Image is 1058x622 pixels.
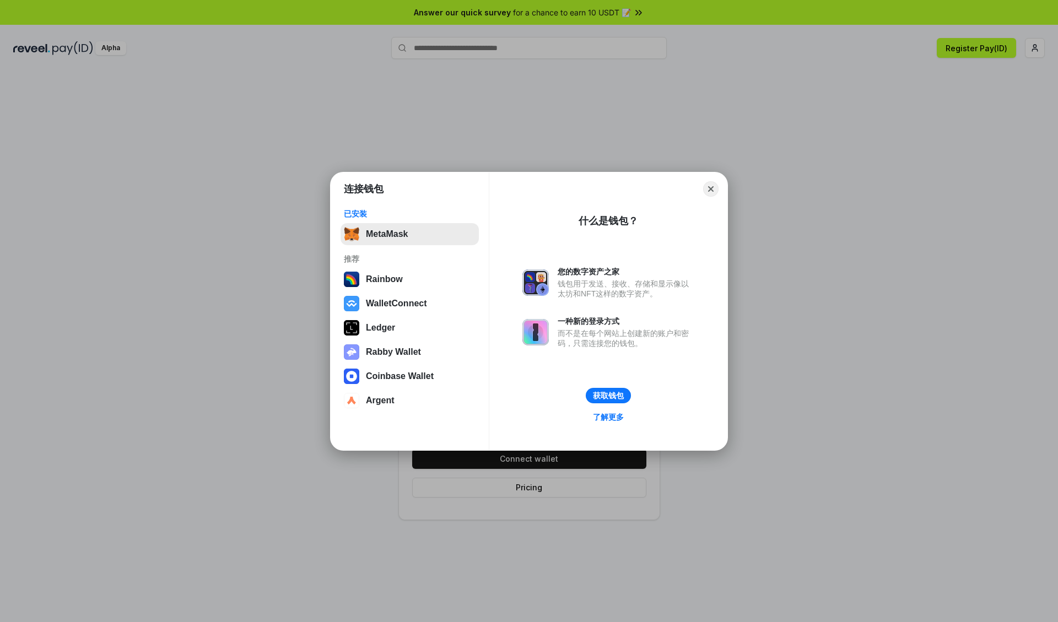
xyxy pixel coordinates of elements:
[366,396,395,405] div: Argent
[522,269,549,296] img: svg+xml,%3Csvg%20xmlns%3D%22http%3A%2F%2Fwww.w3.org%2F2000%2Fsvg%22%20fill%3D%22none%22%20viewBox...
[344,209,476,219] div: 已安装
[366,347,421,357] div: Rabby Wallet
[586,388,631,403] button: 获取钱包
[558,279,694,299] div: 钱包用于发送、接收、存储和显示像以太坊和NFT这样的数字资产。
[341,268,479,290] button: Rainbow
[341,390,479,412] button: Argent
[558,328,694,348] div: 而不是在每个网站上创建新的账户和密码，只需连接您的钱包。
[344,254,476,264] div: 推荐
[344,369,359,384] img: svg+xml,%3Csvg%20width%3D%2228%22%20height%3D%2228%22%20viewBox%3D%220%200%2028%2028%22%20fill%3D...
[558,267,694,277] div: 您的数字资产之家
[341,341,479,363] button: Rabby Wallet
[593,412,624,422] div: 了解更多
[344,393,359,408] img: svg+xml,%3Csvg%20width%3D%2228%22%20height%3D%2228%22%20viewBox%3D%220%200%2028%2028%22%20fill%3D...
[341,365,479,387] button: Coinbase Wallet
[593,391,624,401] div: 获取钱包
[344,226,359,242] img: svg+xml,%3Csvg%20fill%3D%22none%22%20height%3D%2233%22%20viewBox%3D%220%200%2035%2033%22%20width%...
[366,323,395,333] div: Ledger
[586,410,630,424] a: 了解更多
[703,181,719,197] button: Close
[344,296,359,311] img: svg+xml,%3Csvg%20width%3D%2228%22%20height%3D%2228%22%20viewBox%3D%220%200%2028%2028%22%20fill%3D...
[344,182,384,196] h1: 连接钱包
[344,320,359,336] img: svg+xml,%3Csvg%20xmlns%3D%22http%3A%2F%2Fwww.w3.org%2F2000%2Fsvg%22%20width%3D%2228%22%20height%3...
[366,229,408,239] div: MetaMask
[341,293,479,315] button: WalletConnect
[579,214,638,228] div: 什么是钱包？
[366,371,434,381] div: Coinbase Wallet
[366,274,403,284] div: Rainbow
[341,317,479,339] button: Ledger
[522,319,549,345] img: svg+xml,%3Csvg%20xmlns%3D%22http%3A%2F%2Fwww.w3.org%2F2000%2Fsvg%22%20fill%3D%22none%22%20viewBox...
[558,316,694,326] div: 一种新的登录方式
[341,223,479,245] button: MetaMask
[344,272,359,287] img: svg+xml,%3Csvg%20width%3D%22120%22%20height%3D%22120%22%20viewBox%3D%220%200%20120%20120%22%20fil...
[344,344,359,360] img: svg+xml,%3Csvg%20xmlns%3D%22http%3A%2F%2Fwww.w3.org%2F2000%2Fsvg%22%20fill%3D%22none%22%20viewBox...
[366,299,427,309] div: WalletConnect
